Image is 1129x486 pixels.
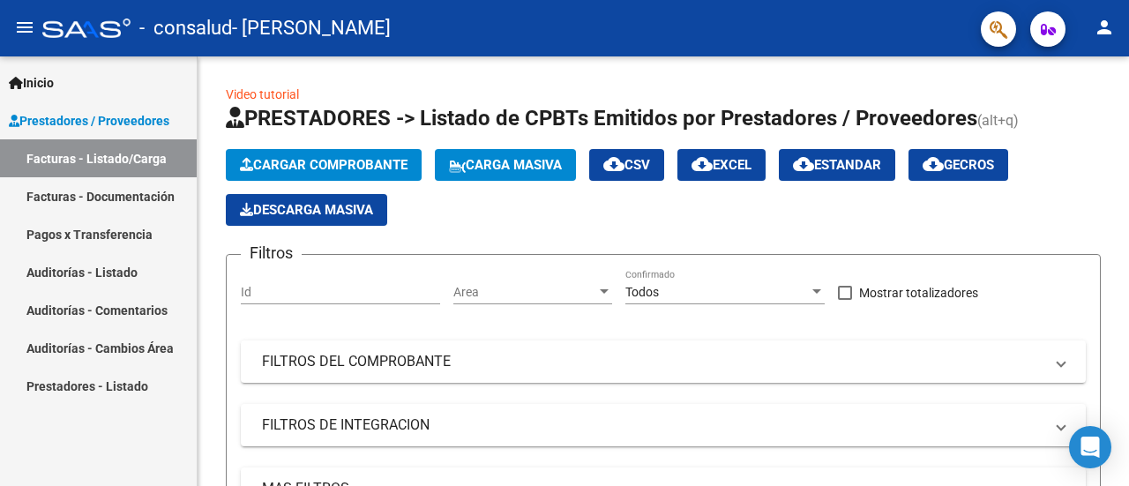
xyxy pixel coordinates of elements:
mat-icon: cloud_download [692,153,713,175]
div: Open Intercom Messenger [1069,426,1111,468]
button: Descarga Masiva [226,194,387,226]
mat-expansion-panel-header: FILTROS DEL COMPROBANTE [241,340,1086,383]
mat-panel-title: FILTROS DE INTEGRACION [262,415,1043,435]
span: EXCEL [692,157,751,173]
button: Carga Masiva [435,149,576,181]
span: Inicio [9,73,54,93]
span: Gecros [923,157,994,173]
button: CSV [589,149,664,181]
button: EXCEL [677,149,766,181]
span: Prestadores / Proveedores [9,111,169,131]
app-download-masive: Descarga masiva de comprobantes (adjuntos) [226,194,387,226]
mat-icon: cloud_download [923,153,944,175]
span: CSV [603,157,650,173]
span: Mostrar totalizadores [859,282,978,303]
mat-icon: menu [14,17,35,38]
button: Cargar Comprobante [226,149,422,181]
button: Estandar [779,149,895,181]
mat-icon: person [1094,17,1115,38]
mat-expansion-panel-header: FILTROS DE INTEGRACION [241,404,1086,446]
span: (alt+q) [977,112,1019,129]
span: PRESTADORES -> Listado de CPBTs Emitidos por Prestadores / Proveedores [226,106,977,131]
button: Gecros [908,149,1008,181]
mat-panel-title: FILTROS DEL COMPROBANTE [262,352,1043,371]
span: - consalud [139,9,232,48]
span: Area [453,285,596,300]
span: Descarga Masiva [240,202,373,218]
span: Carga Masiva [449,157,562,173]
mat-icon: cloud_download [793,153,814,175]
span: Estandar [793,157,881,173]
mat-icon: cloud_download [603,153,624,175]
a: Video tutorial [226,87,299,101]
span: Todos [625,285,659,299]
span: Cargar Comprobante [240,157,407,173]
span: - [PERSON_NAME] [232,9,391,48]
h3: Filtros [241,241,302,265]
